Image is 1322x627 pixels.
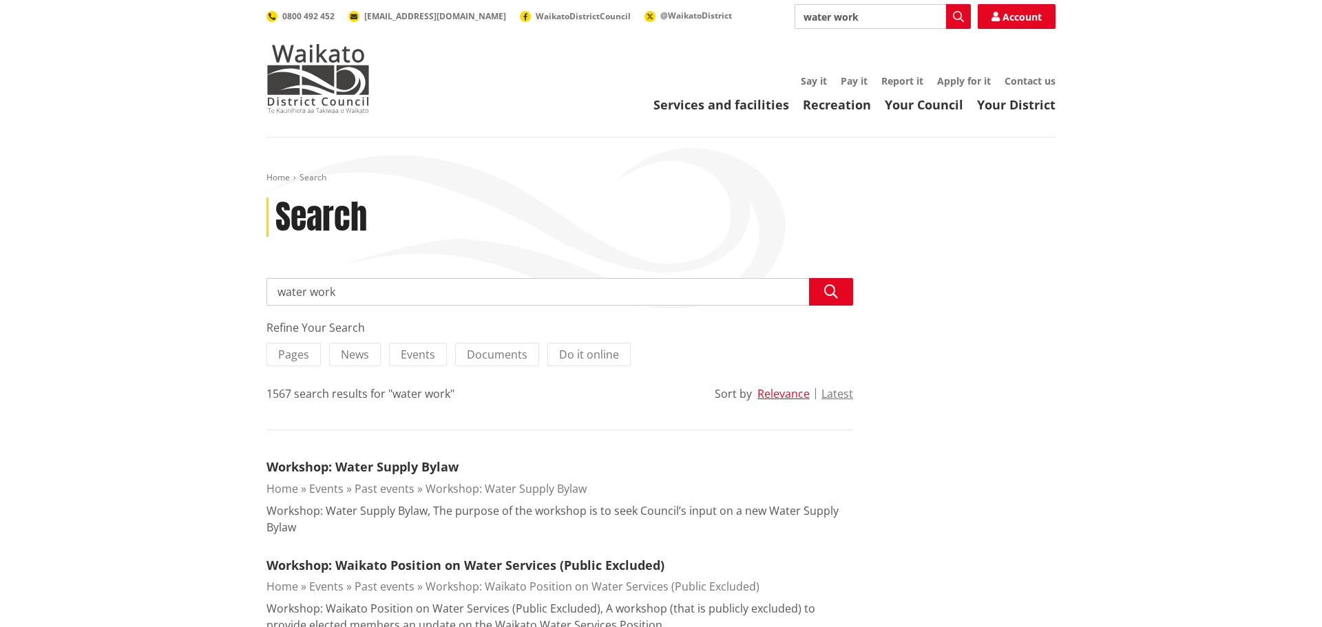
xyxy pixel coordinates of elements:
[426,579,759,594] a: Workshop: Waikato Position on Water Services (Public Excluded)
[282,10,335,22] span: 0800 492 452
[341,347,369,362] span: News
[401,347,435,362] span: Events
[881,74,923,87] a: Report it
[266,557,664,573] a: Workshop: Waikato Position on Water Services (Public Excluded)
[821,387,853,400] button: Latest
[266,579,298,594] a: Home
[559,347,619,362] span: Do it online
[266,319,853,336] div: Refine Your Search
[467,347,527,362] span: Documents
[266,458,459,475] a: Workshop: Water Supply Bylaw
[426,481,587,496] a: Workshop: Water Supply Bylaw
[309,481,344,496] a: Events
[660,10,732,21] span: @WaikatoDistrict
[355,579,415,594] a: Past events
[266,481,298,496] a: Home
[978,4,1056,29] a: Account
[266,172,1056,184] nav: breadcrumb
[801,74,827,87] a: Say it
[841,74,868,87] a: Pay it
[266,502,853,535] p: Workshop: Water Supply Bylaw, The purpose of the workshop is to seek Council’s input on a new Wat...
[278,347,309,362] span: Pages
[275,198,367,237] h1: Search
[355,481,415,496] a: Past events
[885,96,963,113] a: Your Council
[644,10,732,21] a: @WaikatoDistrict
[803,96,871,113] a: Recreation
[937,74,991,87] a: Apply for it
[266,278,853,306] input: Search input
[536,10,631,22] span: WaikatoDistrictCouncil
[364,10,506,22] span: [EMAIL_ADDRESS][DOMAIN_NAME]
[977,96,1056,113] a: Your District
[266,44,370,113] img: Waikato District Council - Te Kaunihera aa Takiwaa o Waikato
[757,387,810,400] button: Relevance
[300,171,326,183] span: Search
[266,385,454,402] div: 1567 search results for "water work"
[266,171,290,183] a: Home
[520,10,631,22] a: WaikatoDistrictCouncil
[266,10,335,22] a: 0800 492 452
[795,4,971,29] input: Search input
[348,10,506,22] a: [EMAIL_ADDRESS][DOMAIN_NAME]
[653,96,789,113] a: Services and facilities
[309,579,344,594] a: Events
[715,385,752,402] div: Sort by
[1005,74,1056,87] a: Contact us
